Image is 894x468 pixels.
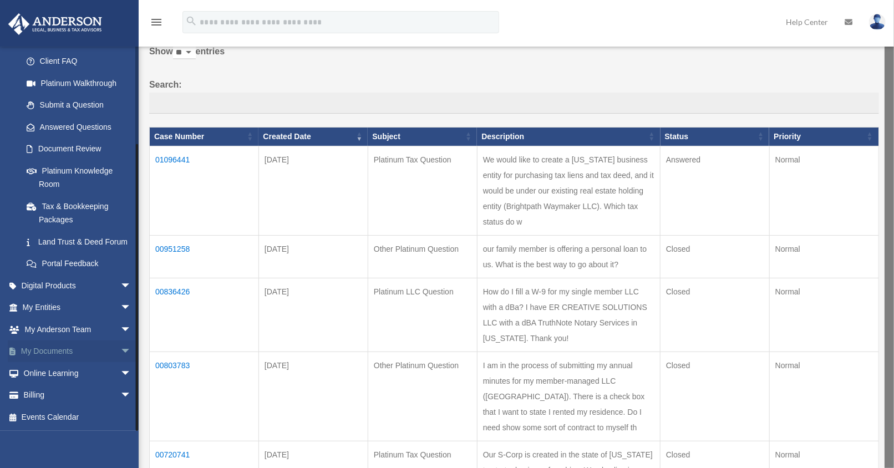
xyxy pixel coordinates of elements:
span: arrow_drop_down [120,274,143,297]
td: our family member is offering a personal loan to us. What is the best way to go about it? [477,235,660,278]
a: My Documentsarrow_drop_down [8,340,148,363]
th: Subject: activate to sort column ascending [368,127,477,146]
td: [DATE] [258,278,368,352]
td: Normal [769,235,878,278]
label: Search: [149,77,879,114]
a: Digital Productsarrow_drop_down [8,274,148,297]
a: Answered Questions [16,116,137,138]
input: Search: [149,93,879,114]
a: Submit a Question [16,94,143,116]
td: [DATE] [258,235,368,278]
td: Closed [661,235,770,278]
span: arrow_drop_down [120,297,143,319]
th: Case Number: activate to sort column ascending [150,127,259,146]
a: Tax & Bookkeeping Packages [16,195,143,231]
a: Events Calendar [8,406,148,428]
a: Document Review [16,138,143,160]
a: Platinum Walkthrough [16,72,143,94]
td: Answered [661,146,770,235]
img: User Pic [869,14,886,30]
th: Description: activate to sort column ascending [477,127,660,146]
i: menu [150,16,163,29]
a: Land Trust & Deed Forum [16,231,143,253]
td: 01096441 [150,146,259,235]
td: Closed [661,278,770,352]
td: 00951258 [150,235,259,278]
select: Showentries [173,47,196,59]
td: Platinum Tax Question [368,146,477,235]
a: Platinum Knowledge Room [16,160,143,195]
i: search [185,15,197,27]
td: Normal [769,352,878,441]
a: Portal Feedback [16,253,143,275]
th: Created Date: activate to sort column ascending [258,127,368,146]
td: How do I fill a W-9 for my single member LLC with a dBa? I have ER CREATIVE SOLUTIONS LLC with a ... [477,278,660,352]
span: arrow_drop_down [120,340,143,363]
label: Show entries [149,44,879,70]
th: Priority: activate to sort column ascending [769,127,878,146]
a: My Entitiesarrow_drop_down [8,297,148,319]
td: 00836426 [150,278,259,352]
img: Anderson Advisors Platinum Portal [5,13,105,35]
td: Platinum LLC Question [368,278,477,352]
td: I am in the process of submitting my annual minutes for my member-managed LLC ([GEOGRAPHIC_DATA])... [477,352,660,441]
td: 00803783 [150,352,259,441]
td: Closed [661,352,770,441]
span: arrow_drop_down [120,318,143,341]
td: Other Platinum Question [368,235,477,278]
td: [DATE] [258,146,368,235]
td: Normal [769,146,878,235]
span: arrow_drop_down [120,384,143,407]
td: Normal [769,278,878,352]
span: arrow_drop_down [120,362,143,385]
td: [DATE] [258,352,368,441]
td: We would like to create a [US_STATE] business entity for purchasing tax liens and tax deed, and i... [477,146,660,235]
th: Status: activate to sort column ascending [661,127,770,146]
a: menu [150,19,163,29]
a: Billingarrow_drop_down [8,384,148,406]
a: Online Learningarrow_drop_down [8,362,148,384]
td: Other Platinum Question [368,352,477,441]
a: Client FAQ [16,50,143,73]
a: My Anderson Teamarrow_drop_down [8,318,148,340]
